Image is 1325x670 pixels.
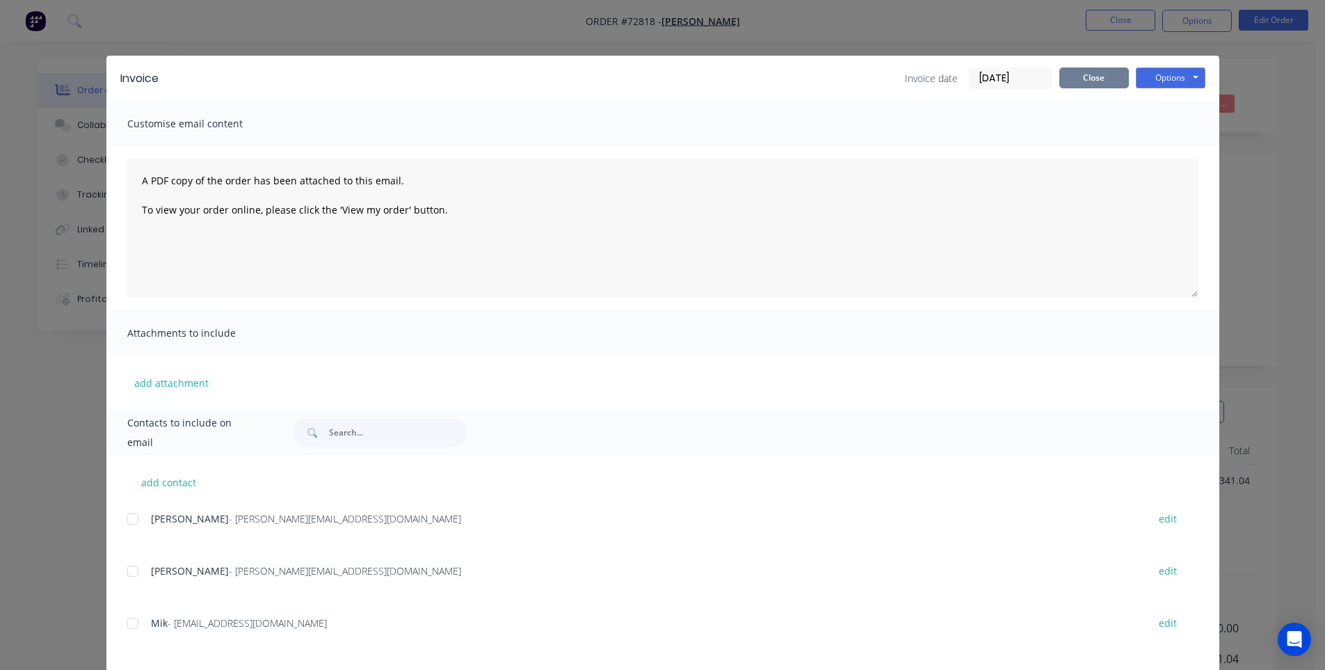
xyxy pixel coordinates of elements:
div: Invoice [120,70,159,87]
button: add contact [127,472,211,493]
button: add attachment [127,372,216,393]
span: Attachments to include [127,324,280,343]
span: Contacts to include on email [127,413,259,452]
textarea: A PDF copy of the order has been attached to this email. To view your order online, please click ... [127,159,1198,298]
span: - [PERSON_NAME][EMAIL_ADDRESS][DOMAIN_NAME] [229,564,461,577]
button: edit [1150,561,1185,580]
button: edit [1150,509,1185,528]
span: [PERSON_NAME] [151,564,229,577]
span: - [EMAIL_ADDRESS][DOMAIN_NAME] [168,616,327,630]
input: Search... [329,419,467,447]
button: edit [1150,614,1185,632]
button: Options [1136,67,1205,88]
span: [PERSON_NAME] [151,512,229,525]
div: Open Intercom Messenger [1278,623,1311,656]
span: - [PERSON_NAME][EMAIL_ADDRESS][DOMAIN_NAME] [229,512,461,525]
span: Invoice date [905,71,958,86]
span: Mik [151,616,168,630]
button: Close [1059,67,1129,88]
span: Customise email content [127,114,280,134]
